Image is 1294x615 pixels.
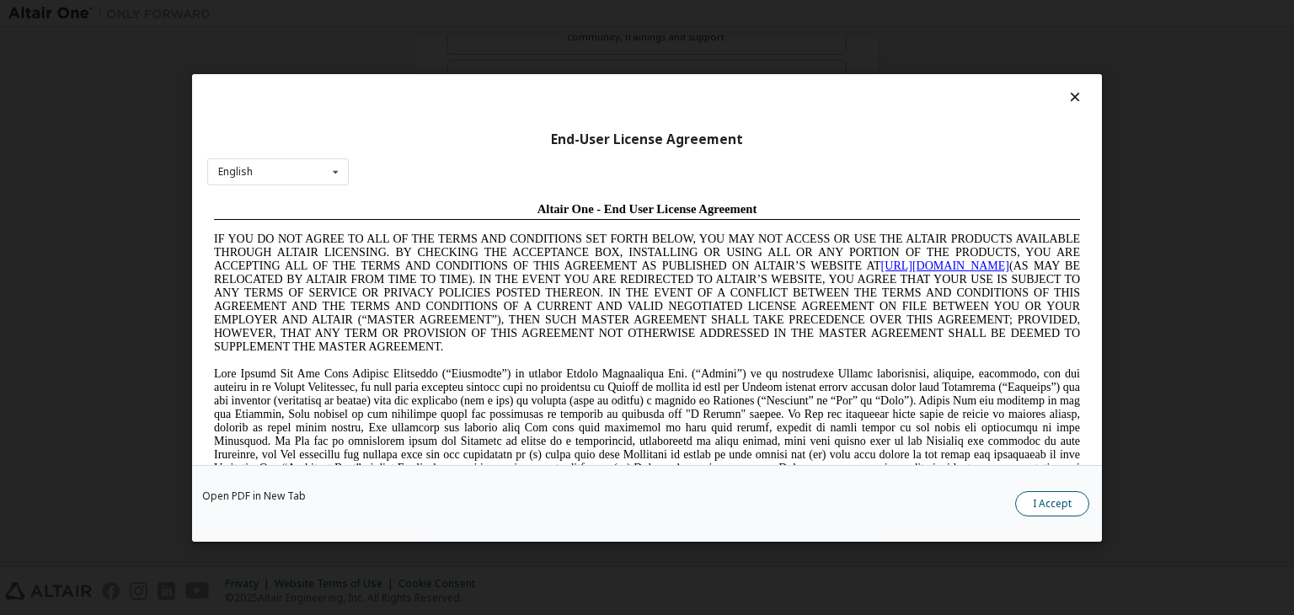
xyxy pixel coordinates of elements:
span: Lore Ipsumd Sit Ame Cons Adipisc Elitseddo (“Eiusmodte”) in utlabor Etdolo Magnaaliqua Eni. (“Adm... [7,172,873,292]
a: Open PDF in New Tab [202,491,306,501]
div: End-User License Agreement [207,131,1087,147]
a: [URL][DOMAIN_NAME] [674,64,802,77]
span: Altair One - End User License Agreement [330,7,550,20]
div: English [218,167,253,177]
span: IF YOU DO NOT AGREE TO ALL OF THE TERMS AND CONDITIONS SET FORTH BELOW, YOU MAY NOT ACCESS OR USE... [7,37,873,158]
button: I Accept [1015,491,1089,516]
